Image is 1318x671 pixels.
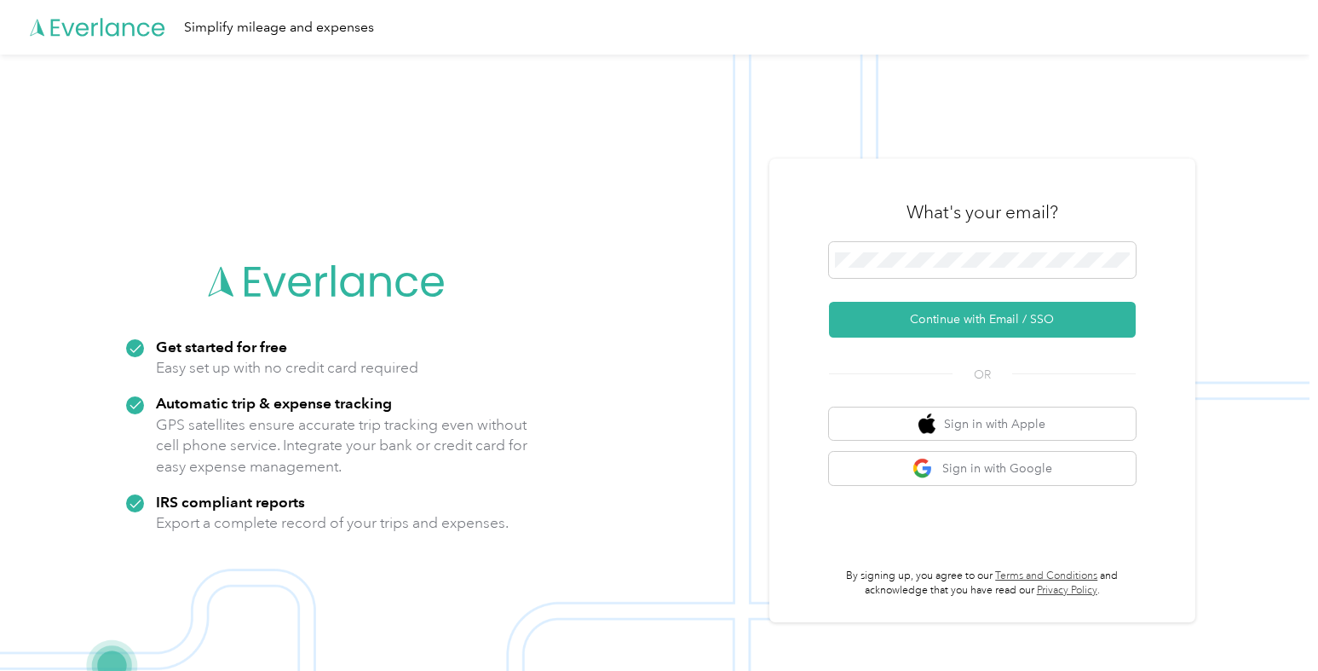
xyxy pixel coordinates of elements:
[156,414,528,477] p: GPS satellites ensure accurate trip tracking even without cell phone service. Integrate your bank...
[953,366,1012,384] span: OR
[829,302,1136,338] button: Continue with Email / SSO
[918,414,935,435] img: apple logo
[156,394,392,412] strong: Automatic trip & expense tracking
[912,458,934,479] img: google logo
[829,408,1136,441] button: apple logoSign in with Apple
[829,569,1136,599] p: By signing up, you agree to our and acknowledge that you have read our .
[156,338,287,356] strong: Get started for free
[1223,576,1318,671] iframe: Everlance-gr Chat Button Frame
[184,17,374,38] div: Simplify mileage and expenses
[156,357,418,379] p: Easy set up with no credit card required
[1037,584,1097,597] a: Privacy Policy
[156,512,509,534] p: Export a complete record of your trips and expenses.
[906,200,1058,224] h3: What's your email?
[995,570,1097,582] a: Terms and Conditions
[829,452,1136,485] button: google logoSign in with Google
[156,493,305,511] strong: IRS compliant reports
